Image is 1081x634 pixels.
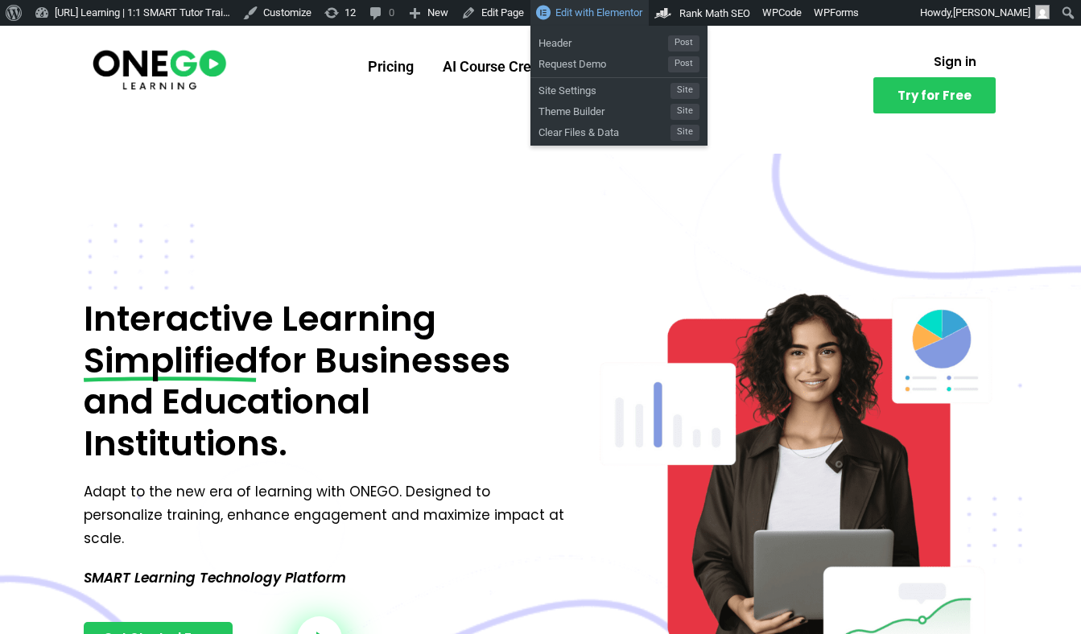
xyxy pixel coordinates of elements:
[530,78,708,99] a: Site SettingsSite
[538,99,670,120] span: Theme Builder
[670,125,699,141] span: Site
[668,35,699,51] span: Post
[679,7,750,19] span: Rank Math SEO
[670,83,699,99] span: Site
[668,56,699,72] span: Post
[555,6,642,19] span: Edit with Elementor
[873,77,996,113] a: Try for Free
[953,6,1030,19] span: [PERSON_NAME]
[530,31,708,51] a: HeaderPost
[934,56,976,68] span: Sign in
[530,51,708,72] a: Request DemoPost
[538,120,670,141] span: Clear Files & Data
[538,31,668,51] span: Header
[428,46,571,88] a: AI Course Creator
[530,120,708,141] a: Clear Files & DataSite
[84,294,436,343] span: Interactive Learning
[84,566,571,590] p: SMART Learning Technology Platform
[914,46,996,77] a: Sign in
[530,99,708,120] a: Theme BuilderSite
[538,78,670,99] span: Site Settings
[897,89,972,101] span: Try for Free
[84,336,510,467] span: for Businesses and Educational Institutions.
[353,46,428,88] a: Pricing
[670,104,699,120] span: Site
[84,340,258,382] span: Simplified
[84,480,571,550] p: Adapt to the new era of learning with ONEGO. Designed to personalize training, enhance engagement...
[538,51,668,72] span: Request Demo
